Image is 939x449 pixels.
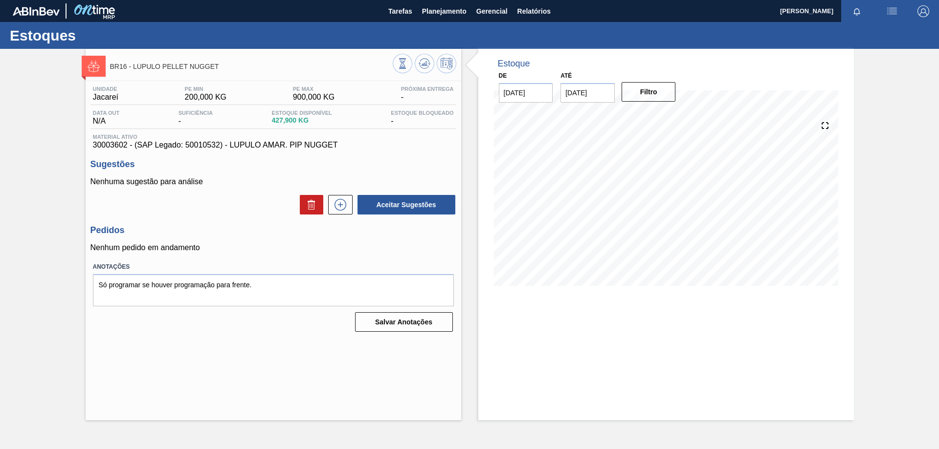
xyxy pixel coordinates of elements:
div: - [388,110,456,126]
span: Planejamento [422,5,467,17]
span: Estoque Disponível [272,110,332,116]
div: N/A [90,110,122,126]
span: Unidade [93,86,118,92]
h3: Sugestões [90,159,456,170]
label: Até [560,72,572,79]
span: Suficiência [179,110,213,116]
span: 427,900 KG [272,117,332,124]
button: Notificações [841,4,872,18]
span: 900,000 KG [293,93,335,102]
div: - [399,86,456,102]
span: Data out [93,110,120,116]
button: Salvar Anotações [355,312,453,332]
h3: Pedidos [90,225,456,235]
span: Tarefas [388,5,412,17]
div: Estoque [498,59,530,69]
div: Nova sugestão [323,195,353,214]
span: Jacareí [93,93,118,102]
button: Filtro [622,82,676,102]
span: PE MIN [185,86,226,92]
p: Nenhum pedido em andamento [90,243,456,252]
span: Gerencial [476,5,508,17]
label: De [499,72,507,79]
p: Nenhuma sugestão para análise [90,177,456,186]
div: - [176,110,215,126]
img: userActions [886,5,898,17]
button: Atualizar Gráfico [415,54,434,73]
img: Logout [917,5,929,17]
label: Anotações [93,260,454,274]
img: Ícone [88,60,100,72]
button: Visão Geral dos Estoques [393,54,412,73]
textarea: Só programar se houver programação para frente. [93,274,454,306]
input: dd/mm/yyyy [499,83,553,103]
input: dd/mm/yyyy [560,83,615,103]
button: Aceitar Sugestões [358,195,455,214]
span: Relatórios [517,5,551,17]
div: Aceitar Sugestões [353,194,456,215]
img: TNhmsLtSVTkK8tSr43FrP2fwEKptu5GPRR3wAAAABJRU5ErkJggg== [13,7,60,16]
span: Próxima Entrega [401,86,454,92]
span: 200,000 KG [185,93,226,102]
div: Excluir Sugestões [295,195,323,214]
span: 30003602 - (SAP Legado: 50010532) - LUPULO AMAR. PIP NUGGET [93,141,454,150]
span: PE MAX [293,86,335,92]
h1: Estoques [10,30,183,41]
span: Material ativo [93,134,454,140]
span: BR16 - LÚPULO PELLET NUGGET [110,63,393,70]
button: Programar Estoque [437,54,456,73]
span: Estoque Bloqueado [391,110,453,116]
